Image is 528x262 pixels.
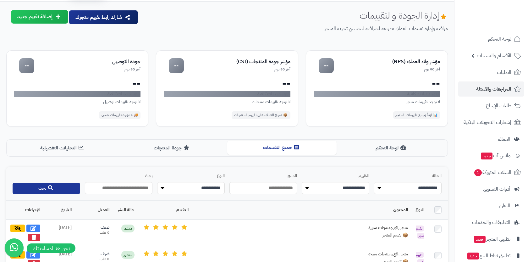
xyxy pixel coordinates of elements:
[467,251,510,260] span: تطبيق نقاط البيع
[69,10,138,24] button: شارك رابط تقييم متجرك
[34,67,140,72] div: آخر 90 يوم
[113,201,138,220] th: حالة النشر
[138,201,192,220] th: التقييم
[79,257,109,262] div: 0 طلب
[85,173,152,179] label: بحث
[360,10,448,20] h1: إدارة الجودة والتقييمات
[458,31,524,47] a: لوحة التحكم
[19,58,34,73] div: --
[393,111,440,119] div: 📊 ابدأ بجمع تقييمات المتجر
[458,165,524,180] a: السلات المتروكة1
[458,81,524,97] a: المراجعات والأسئلة
[458,98,524,113] a: طلبات الإرجاع
[121,251,135,259] span: منشور
[44,201,75,220] th: التاريخ
[337,141,446,155] button: لوحة التحكم
[467,253,479,259] span: جديد
[14,98,140,105] div: لا توجد تقييمات توصيل
[314,251,408,257] div: متجر رائع ومنتجات مميزة
[232,111,290,119] div: 📦 شجع العملاء على تقييم المنتجات
[169,58,184,73] div: --
[498,135,510,143] span: العملاء
[458,198,524,213] a: التقارير
[412,201,428,220] th: النوع
[416,226,424,239] span: تقييم متجر
[498,201,510,210] span: التقارير
[143,25,448,32] p: مراقبة وإدارة تقييمات العملاء بطريقة احترافية لتحسين تجربة المتجر
[314,98,440,105] div: لا توجد تقييمات متجر
[319,58,334,73] div: --
[121,225,135,232] span: منشور
[14,78,140,88] div: --
[302,173,369,179] label: التقييم
[474,169,482,176] span: 1
[13,183,80,194] button: بحث
[477,51,511,60] span: الأقسام والمنتجات
[44,220,75,246] td: [DATE]
[227,141,337,155] button: جميع التقييمات
[458,65,524,80] a: الطلبات
[164,91,290,97] div: لا توجد بيانات كافية
[118,141,227,155] button: جودة المنتجات
[458,181,524,197] a: أدوات التسويق
[473,235,510,243] span: تطبيق المتجر
[480,151,510,160] span: وآتس آب
[314,78,440,88] div: --
[474,168,511,177] span: السلات المتروكة
[497,68,511,77] span: الطلبات
[34,58,140,65] div: جودة التوصيل
[474,236,486,243] span: جديد
[8,141,118,155] button: التحليلات التفصيلية
[458,215,524,230] a: التطبيقات والخدمات
[481,153,492,159] span: جديد
[192,201,412,220] th: المحتوى
[79,230,109,235] div: 0 طلب
[472,218,510,227] span: التطبيقات والخدمات
[184,58,290,65] div: مؤشر جودة المنتجات (CSI)
[79,225,109,231] div: ضيف
[157,173,225,179] label: النوع
[164,78,290,88] div: --
[79,251,109,257] div: ضيف
[164,98,290,105] div: لا توجد تقييمات منتجات
[488,35,511,43] span: لوحة التحكم
[6,201,44,220] th: الإجراءات
[99,111,141,119] div: 🚚 لا توجد تقييمات شحن
[483,185,510,193] span: أدوات التسويق
[458,231,524,247] a: تطبيق المتجرجديد
[314,91,440,97] div: لا توجد بيانات كافية
[334,58,440,65] div: مؤشر ولاء العملاء (NPS)
[229,173,297,179] label: المنتج
[382,232,408,238] span: 📦 تقييم المتجر
[374,173,442,179] label: الحالة
[486,101,511,110] span: طلبات الإرجاع
[485,13,522,26] img: logo-2.png
[458,115,524,130] a: إشعارات التحويلات البنكية
[14,91,140,97] div: لا توجد بيانات كافية
[476,85,511,93] span: المراجعات والأسئلة
[11,10,68,24] button: إضافة تقييم جديد
[458,148,524,163] a: وآتس آبجديد
[184,67,290,72] div: آخر 90 يوم
[464,118,511,127] span: إشعارات التحويلات البنكية
[314,225,408,231] div: متجر رائع ومنتجات مميزة
[458,131,524,147] a: العملاء
[334,67,440,72] div: آخر 90 يوم
[75,201,113,220] th: العميل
